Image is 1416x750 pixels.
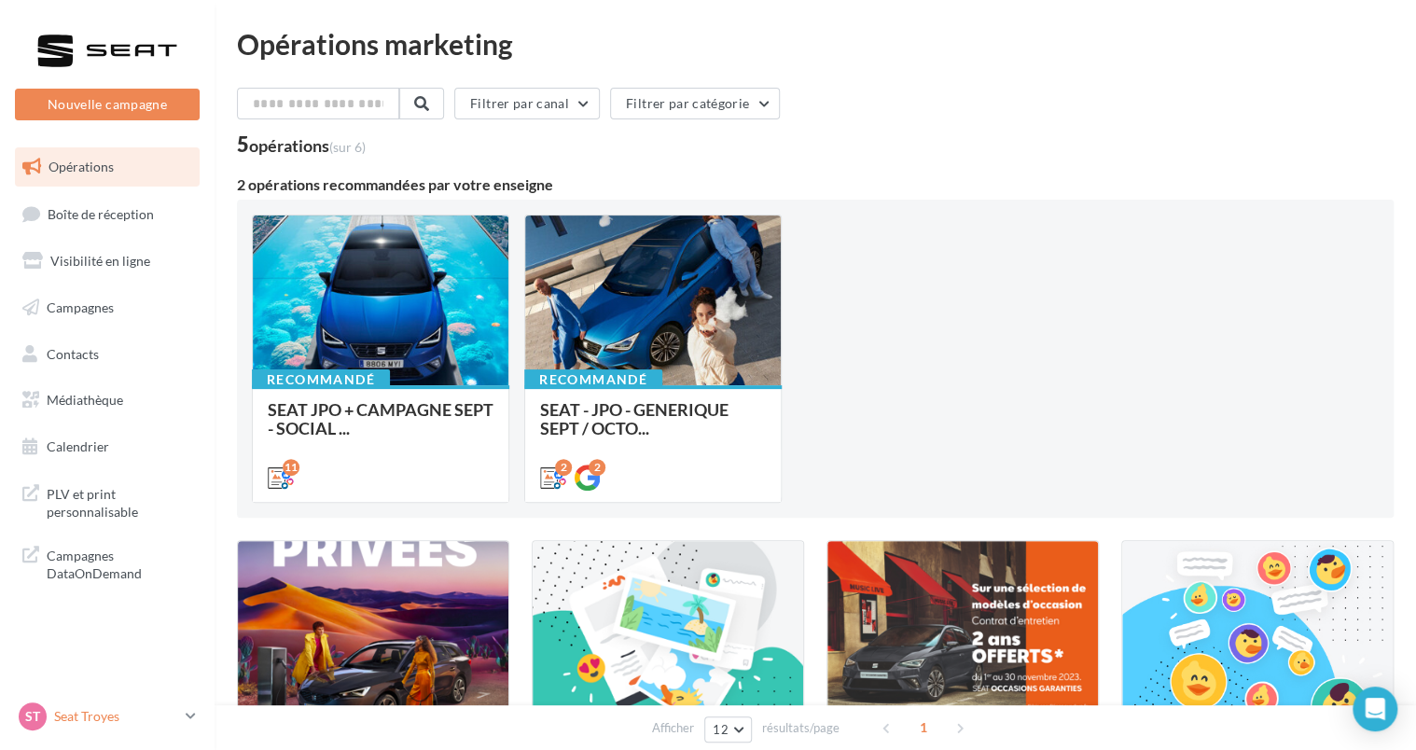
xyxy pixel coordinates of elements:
[11,535,203,590] a: Campagnes DataOnDemand
[47,481,192,521] span: PLV et print personnalisable
[283,459,299,476] div: 11
[329,139,366,155] span: (sur 6)
[237,30,1394,58] div: Opérations marketing
[1353,687,1397,731] div: Open Intercom Messenger
[268,399,493,438] span: SEAT JPO + CAMPAGNE SEPT - SOCIAL ...
[25,707,40,726] span: ST
[713,722,729,737] span: 12
[610,88,780,119] button: Filtrer par catégorie
[11,242,203,281] a: Visibilité en ligne
[47,299,114,315] span: Campagnes
[589,459,605,476] div: 2
[555,459,572,476] div: 2
[237,177,1394,192] div: 2 opérations recommandées par votre enseigne
[11,474,203,529] a: PLV et print personnalisable
[652,719,694,737] span: Afficher
[252,369,390,390] div: Recommandé
[11,381,203,420] a: Médiathèque
[11,288,203,327] a: Campagnes
[50,253,150,269] span: Visibilité en ligne
[540,399,729,438] span: SEAT - JPO - GENERIQUE SEPT / OCTO...
[11,194,203,234] a: Boîte de réception
[11,427,203,466] a: Calendrier
[454,88,600,119] button: Filtrer par canal
[524,369,662,390] div: Recommandé
[762,719,840,737] span: résultats/page
[249,137,366,154] div: opérations
[11,147,203,187] a: Opérations
[48,205,154,221] span: Boîte de réception
[704,716,752,743] button: 12
[15,699,200,734] a: ST Seat Troyes
[909,713,938,743] span: 1
[15,89,200,120] button: Nouvelle campagne
[237,134,366,155] div: 5
[49,159,114,174] span: Opérations
[47,543,192,583] span: Campagnes DataOnDemand
[11,335,203,374] a: Contacts
[47,392,123,408] span: Médiathèque
[47,438,109,454] span: Calendrier
[47,345,99,361] span: Contacts
[54,707,178,726] p: Seat Troyes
